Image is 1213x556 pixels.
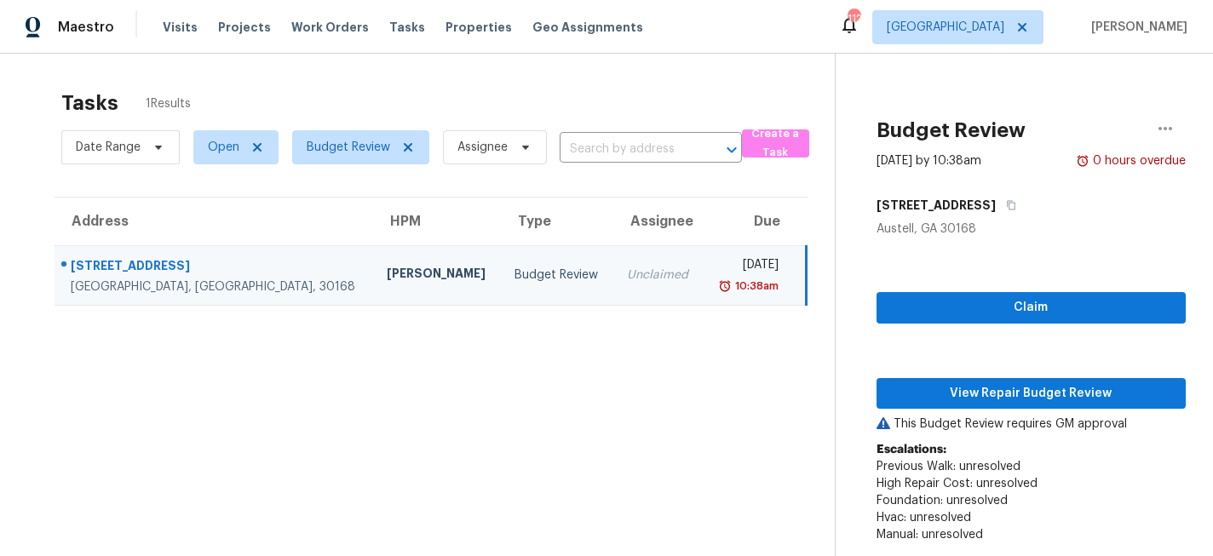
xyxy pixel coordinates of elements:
span: Claim [890,297,1172,318]
b: Escalations: [877,444,946,456]
div: [STREET_ADDRESS] [71,257,359,278]
h2: Tasks [61,95,118,112]
img: Overdue Alarm Icon [718,278,732,295]
span: Date Range [76,139,141,156]
span: Maestro [58,19,114,36]
h5: [STREET_ADDRESS] [877,197,996,214]
span: Tasks [389,21,425,33]
span: Work Orders [291,19,369,36]
input: Search by address [560,136,694,163]
span: Projects [218,19,271,36]
span: Previous Walk: unresolved [877,461,1020,473]
button: Copy Address [996,190,1019,221]
th: Due [703,198,806,245]
p: This Budget Review requires GM approval [877,416,1186,433]
div: Budget Review [515,267,600,284]
span: 1 Results [146,95,191,112]
div: [DATE] [716,256,779,278]
button: View Repair Budget Review [877,378,1186,410]
h2: Budget Review [877,122,1026,139]
span: Foundation: unresolved [877,495,1008,507]
span: Geo Assignments [532,19,643,36]
span: Visits [163,19,198,36]
div: Unclaimed [627,267,689,284]
th: Type [501,198,613,245]
span: Create a Task [750,124,801,163]
div: Austell, GA 30168 [877,221,1186,238]
th: Address [55,198,373,245]
div: 112 [848,10,859,27]
div: 10:38am [732,278,779,295]
span: Manual: unresolved [877,529,983,541]
span: Open [208,139,239,156]
th: Assignee [613,198,703,245]
button: Open [720,138,744,162]
div: [PERSON_NAME] [387,265,487,286]
th: HPM [373,198,501,245]
span: [GEOGRAPHIC_DATA] [887,19,1004,36]
span: View Repair Budget Review [890,383,1172,404]
button: Create a Task [742,129,809,158]
span: [PERSON_NAME] [1084,19,1187,36]
span: Properties [446,19,512,36]
span: Assignee [457,139,508,156]
img: Overdue Alarm Icon [1076,152,1089,169]
span: Hvac: unresolved [877,512,971,524]
div: [GEOGRAPHIC_DATA], [GEOGRAPHIC_DATA], 30168 [71,278,359,295]
div: 0 hours overdue [1089,152,1186,169]
span: Budget Review [307,139,390,156]
button: Claim [877,292,1186,324]
span: High Repair Cost: unresolved [877,478,1038,490]
div: [DATE] by 10:38am [877,152,981,169]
